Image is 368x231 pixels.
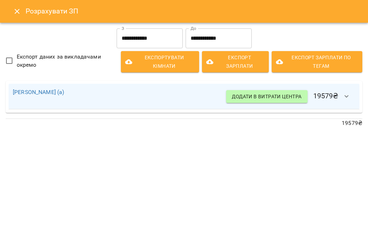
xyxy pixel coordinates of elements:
button: Додати в витрати центра [226,90,307,103]
span: Додати в витрати центра [232,92,302,101]
button: Експорт Зарплати [202,51,269,72]
span: Експортувати кімнати [127,53,193,70]
h6: 19579 ₴ [226,88,355,105]
button: Close [9,3,26,20]
p: 19579 ₴ [6,119,362,127]
button: Експорт Зарплати по тегам [272,51,362,72]
h6: Розрахувати ЗП [26,6,359,17]
span: Експорт даних за викладачами окремо [17,53,115,69]
a: [PERSON_NAME] (а) [13,89,64,95]
button: Експортувати кімнати [121,51,199,72]
span: Експорт Зарплати [208,53,263,70]
span: Експорт Зарплати по тегам [277,53,357,70]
